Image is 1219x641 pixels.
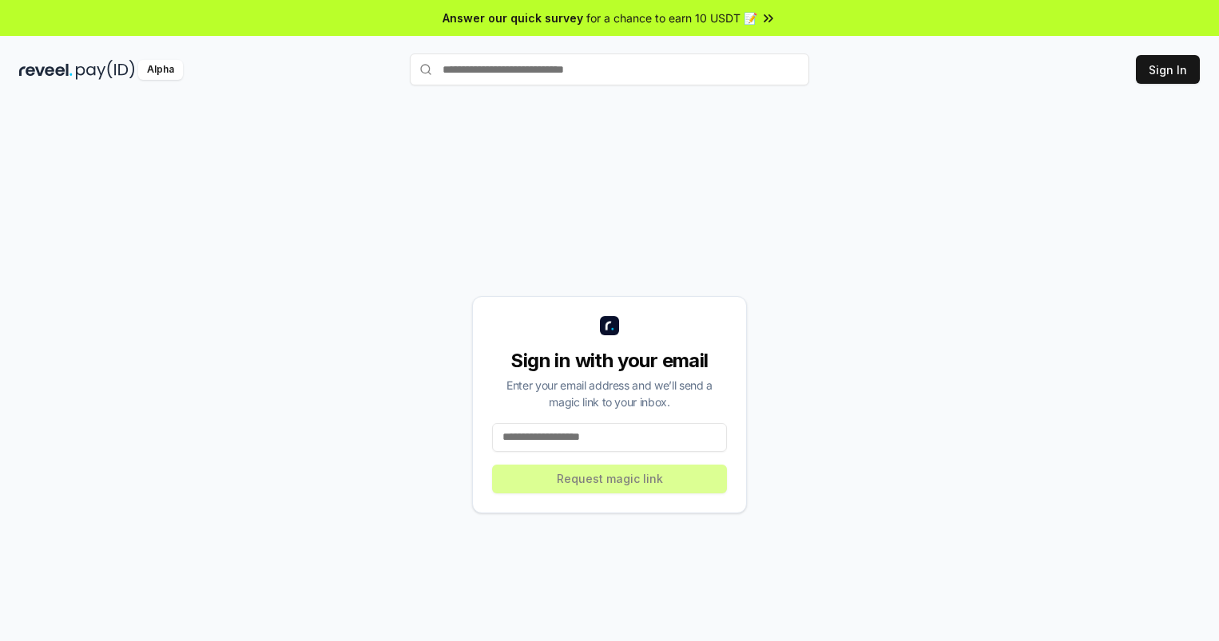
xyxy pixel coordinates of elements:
div: Alpha [138,60,183,80]
span: for a chance to earn 10 USDT 📝 [586,10,757,26]
span: Answer our quick survey [443,10,583,26]
img: pay_id [76,60,135,80]
div: Sign in with your email [492,348,727,374]
button: Sign In [1136,55,1200,84]
img: logo_small [600,316,619,335]
img: reveel_dark [19,60,73,80]
div: Enter your email address and we’ll send a magic link to your inbox. [492,377,727,410]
